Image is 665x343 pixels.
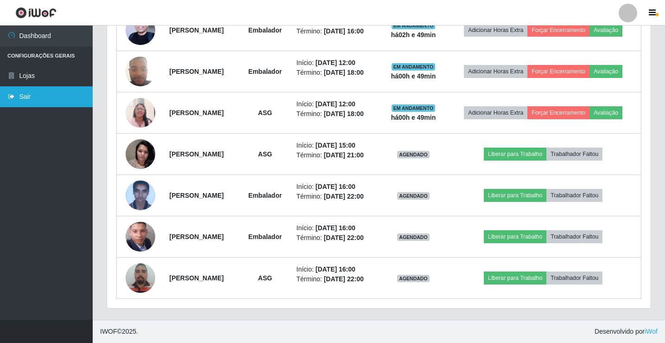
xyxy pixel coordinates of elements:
[297,192,376,201] li: Término:
[391,72,436,80] strong: há 00 h e 49 min
[297,223,376,233] li: Início:
[169,109,223,116] strong: [PERSON_NAME]
[297,150,376,160] li: Término:
[258,109,272,116] strong: ASG
[464,106,527,119] button: Adicionar Horas Extra
[464,24,527,37] button: Adicionar Horas Extra
[316,265,355,273] time: [DATE] 16:00
[324,234,364,241] time: [DATE] 22:00
[392,22,436,29] span: EM ANDAMENTO
[297,233,376,243] li: Término:
[169,274,223,282] strong: [PERSON_NAME]
[297,109,376,119] li: Término:
[397,151,430,158] span: AGENDADO
[324,193,364,200] time: [DATE] 22:00
[297,68,376,78] li: Término:
[169,68,223,75] strong: [PERSON_NAME]
[464,65,527,78] button: Adicionar Horas Extra
[595,327,658,337] span: Desenvolvido por
[324,110,364,117] time: [DATE] 18:00
[297,99,376,109] li: Início:
[258,150,272,158] strong: ASG
[589,106,622,119] button: Avaliação
[392,104,436,112] span: EM ANDAMENTO
[316,183,355,190] time: [DATE] 16:00
[645,328,658,335] a: iWof
[397,192,430,200] span: AGENDADO
[297,274,376,284] li: Término:
[126,176,155,215] img: 1673386012464.jpeg
[546,148,602,161] button: Trabalhador Faltou
[126,93,155,132] img: 1734900991405.jpeg
[546,189,602,202] button: Trabalhador Faltou
[100,328,117,335] span: IWOF
[297,265,376,274] li: Início:
[316,224,355,232] time: [DATE] 16:00
[297,141,376,150] li: Início:
[484,272,546,285] button: Liberar para Trabalho
[397,275,430,282] span: AGENDADO
[297,182,376,192] li: Início:
[527,24,589,37] button: Forçar Encerramento
[324,27,364,35] time: [DATE] 16:00
[126,205,155,269] img: 1718410528864.jpeg
[391,114,436,121] strong: há 00 h e 49 min
[484,189,546,202] button: Liberar para Trabalho
[527,65,589,78] button: Forçar Encerramento
[248,192,282,199] strong: Embalador
[527,106,589,119] button: Forçar Encerramento
[324,151,364,159] time: [DATE] 21:00
[316,142,355,149] time: [DATE] 15:00
[391,31,436,39] strong: há 02 h e 49 min
[126,52,155,91] img: 1694719722854.jpeg
[589,24,622,37] button: Avaliação
[297,58,376,68] li: Início:
[169,192,223,199] strong: [PERSON_NAME]
[324,275,364,283] time: [DATE] 22:00
[316,100,355,108] time: [DATE] 12:00
[589,65,622,78] button: Avaliação
[397,233,430,241] span: AGENDADO
[392,63,436,71] span: EM ANDAMENTO
[484,230,546,243] button: Liberar para Trabalho
[15,7,57,19] img: CoreUI Logo
[100,327,138,337] span: © 2025 .
[248,68,282,75] strong: Embalador
[126,11,155,50] img: 1706546677123.jpeg
[126,258,155,298] img: 1686264689334.jpeg
[248,26,282,34] strong: Embalador
[484,148,546,161] button: Liberar para Trabalho
[126,134,155,174] img: 1682608462576.jpeg
[316,59,355,66] time: [DATE] 12:00
[169,26,223,34] strong: [PERSON_NAME]
[169,150,223,158] strong: [PERSON_NAME]
[324,69,364,76] time: [DATE] 18:00
[546,272,602,285] button: Trabalhador Faltou
[546,230,602,243] button: Trabalhador Faltou
[248,233,282,240] strong: Embalador
[169,233,223,240] strong: [PERSON_NAME]
[258,274,272,282] strong: ASG
[297,26,376,36] li: Término:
